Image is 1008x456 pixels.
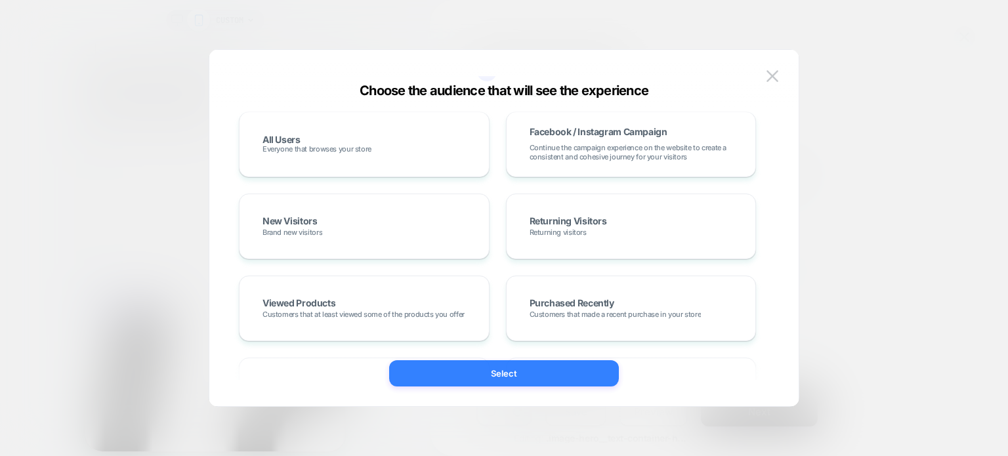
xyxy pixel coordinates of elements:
[389,360,619,386] button: Select
[766,70,778,81] img: close
[530,127,667,136] span: Facebook / Instagram Campaign
[530,228,587,237] span: Returning visitors
[530,217,607,228] span: Returning Visitors
[530,143,733,161] span: Continue the campaign experience on the website to create a consistent and cohesive journey for y...
[209,83,799,98] div: Choose the audience that will see the experience
[530,299,614,310] span: Purchased Recently
[530,310,702,319] span: Customers that made a recent purchase in your store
